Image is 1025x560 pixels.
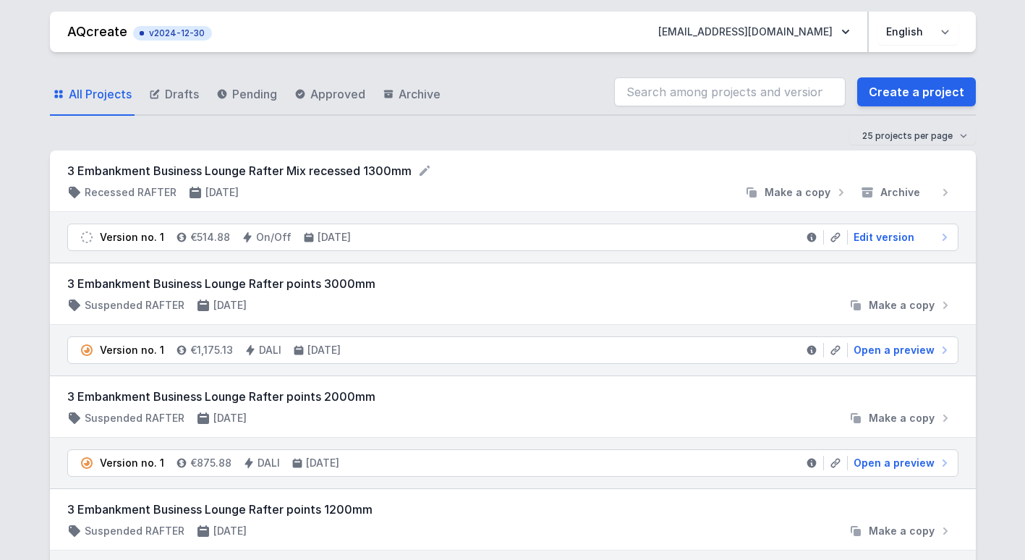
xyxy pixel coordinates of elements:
a: Create a project [857,77,976,106]
h4: [DATE] [213,411,247,425]
img: pending.svg [80,456,94,470]
h4: €875.88 [190,456,231,470]
span: Edit version [854,230,914,245]
span: Make a copy [765,185,830,200]
span: Make a copy [869,411,935,425]
h4: €514.88 [190,230,230,245]
img: pending.svg [80,343,94,357]
span: Open a preview [854,343,935,357]
div: Version no. 1 [100,456,164,470]
a: AQcreate [67,24,127,39]
h3: 3 Embankment Business Lounge Rafter points 3000mm [67,275,958,292]
span: Archive [880,185,920,200]
a: Drafts [146,74,202,116]
h4: Suspended RAFTER [85,411,184,425]
button: [EMAIL_ADDRESS][DOMAIN_NAME] [647,19,862,45]
h4: €1,175.13 [190,343,233,357]
button: v2024-12-30 [133,23,212,41]
button: Make a copy [843,524,958,538]
span: Make a copy [869,298,935,313]
div: Version no. 1 [100,230,164,245]
h3: 3 Embankment Business Lounge Rafter points 1200mm [67,501,958,518]
button: Make a copy [843,298,958,313]
h4: DALI [259,343,281,357]
h4: [DATE] [213,524,247,538]
form: 3 Embankment Business Lounge Rafter Mix recessed 1300mm [67,162,958,179]
span: Pending [232,85,277,103]
a: Archive [380,74,443,116]
span: Approved [310,85,365,103]
h4: [DATE] [307,343,341,357]
a: Pending [213,74,280,116]
input: Search among projects and versions... [614,77,846,106]
span: Drafts [165,85,199,103]
select: Choose language [877,19,958,45]
a: All Projects [50,74,135,116]
span: v2024-12-30 [140,27,205,39]
a: Open a preview [848,343,952,357]
h3: 3 Embankment Business Lounge Rafter points 2000mm [67,388,958,405]
a: Approved [292,74,368,116]
h4: DALI [258,456,280,470]
h4: Suspended RAFTER [85,298,184,313]
button: Rename project [417,164,432,178]
a: Edit version [848,230,952,245]
div: Version no. 1 [100,343,164,357]
button: Archive [854,185,958,200]
h4: [DATE] [213,298,247,313]
span: Open a preview [854,456,935,470]
span: Archive [399,85,441,103]
span: All Projects [69,85,132,103]
h4: Recessed RAFTER [85,185,176,200]
h4: On/Off [256,230,292,245]
button: Make a copy [739,185,854,200]
span: Make a copy [869,524,935,538]
h4: [DATE] [205,185,239,200]
img: draft.svg [80,230,94,245]
h4: [DATE] [306,456,339,470]
button: Make a copy [843,411,958,425]
h4: [DATE] [318,230,351,245]
a: Open a preview [848,456,952,470]
h4: Suspended RAFTER [85,524,184,538]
